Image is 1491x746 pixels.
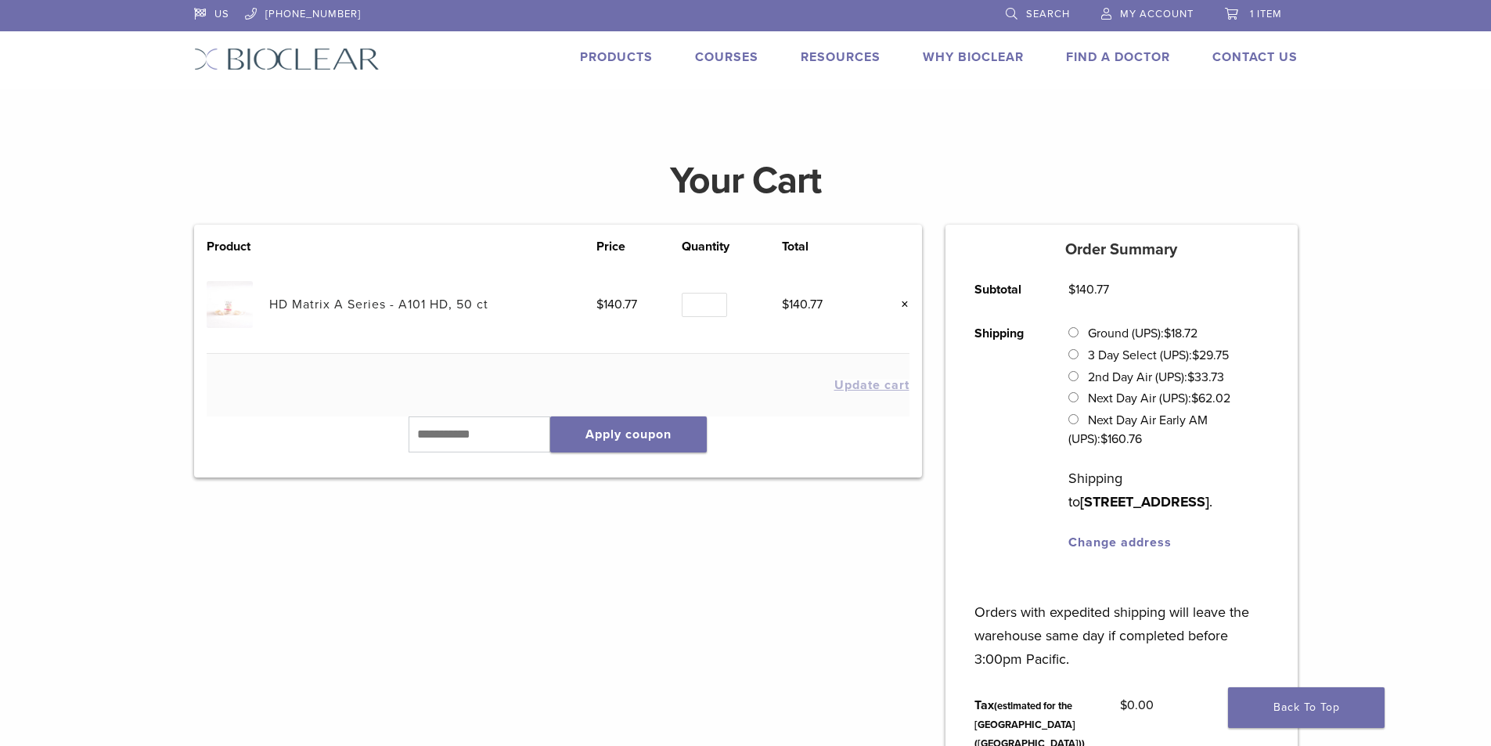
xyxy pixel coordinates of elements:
[580,49,653,65] a: Products
[945,240,1298,259] h5: Order Summary
[1088,369,1224,385] label: 2nd Day Air (UPS):
[1026,8,1070,20] span: Search
[974,577,1268,671] p: Orders with expedited shipping will leave the warehouse same day if completed before 3:00pm Pacific.
[1068,282,1109,297] bdi: 140.77
[1120,8,1194,20] span: My Account
[1191,391,1198,406] span: $
[682,237,782,256] th: Quantity
[207,281,253,327] img: HD Matrix A Series - A101 HD, 50 ct
[1068,413,1207,447] label: Next Day Air Early AM (UPS):
[1100,431,1142,447] bdi: 160.76
[1228,687,1385,728] a: Back To Top
[782,237,867,256] th: Total
[834,379,909,391] button: Update cart
[957,268,1051,312] th: Subtotal
[596,297,603,312] span: $
[1068,282,1075,297] span: $
[1192,348,1229,363] bdi: 29.75
[207,237,269,256] th: Product
[1120,697,1127,713] span: $
[182,162,1309,200] h1: Your Cart
[596,297,637,312] bdi: 140.77
[1120,697,1154,713] bdi: 0.00
[1100,431,1107,447] span: $
[801,49,881,65] a: Resources
[1068,467,1268,514] p: Shipping to .
[889,294,909,315] a: Remove this item
[695,49,758,65] a: Courses
[1080,493,1209,510] strong: [STREET_ADDRESS]
[1088,348,1229,363] label: 3 Day Select (UPS):
[1187,369,1224,385] bdi: 33.73
[1192,348,1199,363] span: $
[1164,326,1197,341] bdi: 18.72
[596,237,682,256] th: Price
[1250,8,1282,20] span: 1 item
[1088,326,1197,341] label: Ground (UPS):
[269,297,488,312] a: HD Matrix A Series - A101 HD, 50 ct
[1066,49,1170,65] a: Find A Doctor
[782,297,789,312] span: $
[194,48,380,70] img: Bioclear
[550,416,707,452] button: Apply coupon
[1164,326,1171,341] span: $
[1187,369,1194,385] span: $
[782,297,823,312] bdi: 140.77
[923,49,1024,65] a: Why Bioclear
[1212,49,1298,65] a: Contact Us
[1068,535,1172,550] a: Change address
[1088,391,1230,406] label: Next Day Air (UPS):
[957,312,1051,564] th: Shipping
[1191,391,1230,406] bdi: 62.02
